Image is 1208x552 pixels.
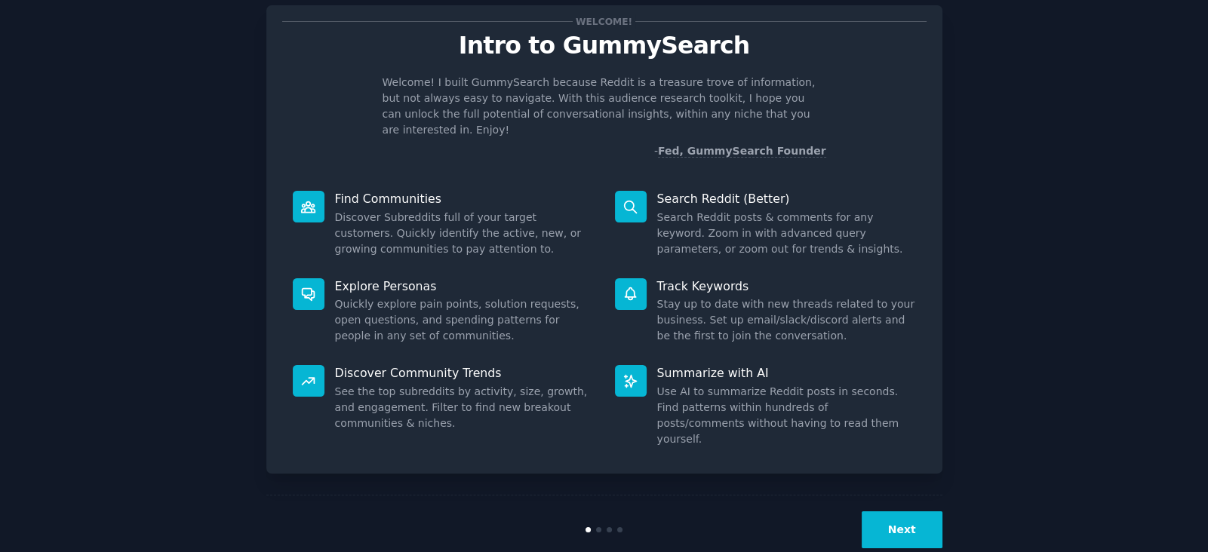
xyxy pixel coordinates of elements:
[654,143,826,159] div: -
[657,296,916,344] dd: Stay up to date with new threads related to your business. Set up email/slack/discord alerts and ...
[335,191,594,207] p: Find Communities
[282,32,927,59] p: Intro to GummySearch
[335,210,594,257] dd: Discover Subreddits full of your target customers. Quickly identify the active, new, or growing c...
[573,14,635,29] span: Welcome!
[335,278,594,294] p: Explore Personas
[657,191,916,207] p: Search Reddit (Better)
[657,210,916,257] dd: Search Reddit posts & comments for any keyword. Zoom in with advanced query parameters, or zoom o...
[383,75,826,138] p: Welcome! I built GummySearch because Reddit is a treasure trove of information, but not always ea...
[335,384,594,431] dd: See the top subreddits by activity, size, growth, and engagement. Filter to find new breakout com...
[335,365,594,381] p: Discover Community Trends
[658,145,826,158] a: Fed, GummySearch Founder
[335,296,594,344] dd: Quickly explore pain points, solution requests, open questions, and spending patterns for people ...
[657,278,916,294] p: Track Keywords
[657,384,916,447] dd: Use AI to summarize Reddit posts in seconds. Find patterns within hundreds of posts/comments with...
[657,365,916,381] p: Summarize with AI
[862,511,942,548] button: Next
